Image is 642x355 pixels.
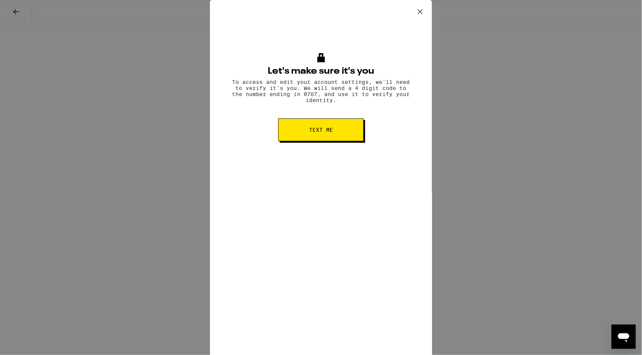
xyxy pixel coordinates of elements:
span: Text me [309,127,333,133]
iframe: Button to launch messaging window [612,325,636,349]
h1: Let's make sure it's you [230,67,412,76]
img: lock [315,53,327,62]
button: Text me [278,118,364,141]
p: To access and edit your account settings, we'll need to verify it's you. We will send a 4 digit c... [230,79,412,103]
